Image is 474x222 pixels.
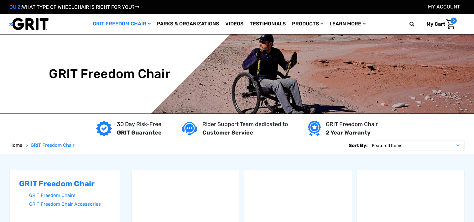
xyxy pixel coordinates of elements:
[326,129,371,136] strong: 2 Year Warranty
[412,18,422,31] input: Search
[49,66,170,82] h1: GRIT Freedom Chair
[9,18,49,30] img: GRIT All-Terrain Wheelchair and Mobility Equipment
[247,14,289,34] a: Testimonials
[9,4,22,10] span: QUIZ:
[154,14,222,34] a: Parks & Organizations
[326,14,369,34] a: Learn More
[31,142,75,148] span: GRIT Freedom Chair
[96,121,112,136] img: GRIT Guarantee
[451,18,457,24] span: 0
[422,18,457,31] a: Cart with 0 items
[29,200,110,209] a: GRIT Freedom Chair Accessories
[428,4,460,10] a: Account
[349,140,367,151] label: Sort By:
[289,14,326,34] a: Products
[31,142,75,149] a: GRIT Freedom Chair
[308,121,321,136] img: Year warranty
[426,21,445,27] span: My Cart
[9,142,22,149] a: Home
[117,120,162,129] p: 30 Day Risk-Free
[202,120,288,129] p: Rider Support Team dedicated to
[29,191,110,200] a: GRIT Freedom Chairs
[446,19,455,29] img: Cart
[90,14,154,34] a: GRIT Freedom Chair
[202,129,253,136] strong: Customer Service
[326,120,378,129] p: GRIT Freedom Chair
[182,122,197,135] img: Customer service
[9,4,139,10] a: QUIZ:WHAT TYPE OF WHEELCHAIR IS RIGHT FOR YOU?
[9,142,22,148] span: Home
[117,129,162,136] strong: GRIT Guarantee
[19,179,110,188] h2: GRIT Freedom Chair
[222,14,247,34] a: Videos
